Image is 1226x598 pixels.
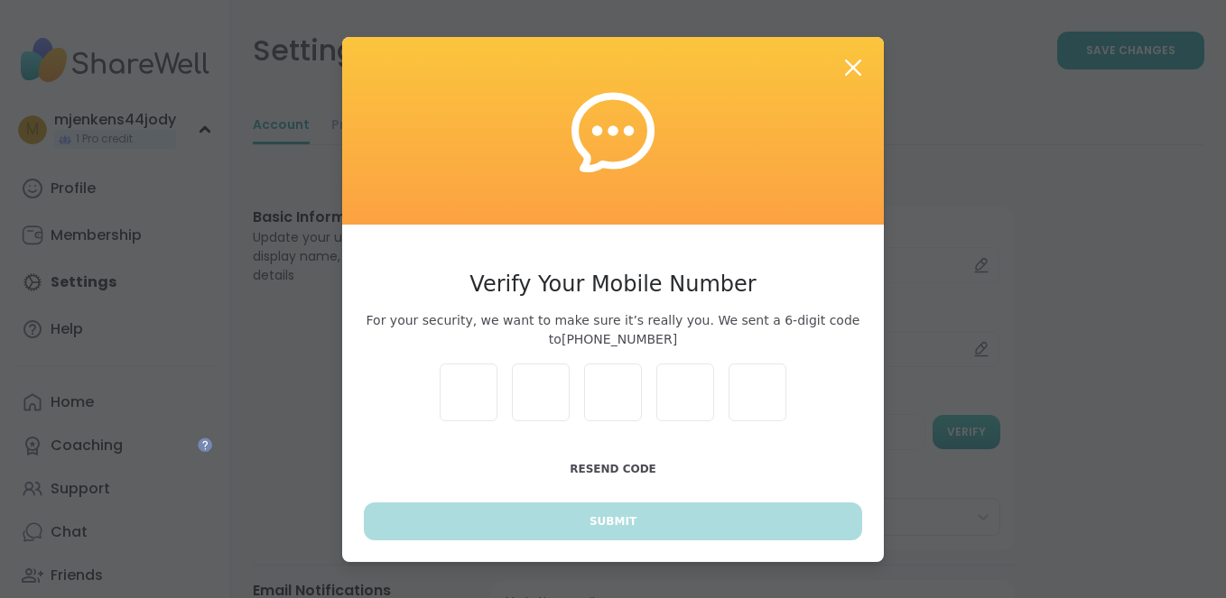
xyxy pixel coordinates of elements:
h3: Verify Your Mobile Number [364,268,862,300]
iframe: Spotlight [198,437,212,452]
span: For your security, we want to make sure it’s really you. We sent a 6-digit code to [PHONE_NUMBER] [364,311,862,349]
span: Resend Code [570,463,656,475]
button: Submit [364,502,862,540]
span: Submit [590,513,636,529]
button: Resend Code [364,450,862,488]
